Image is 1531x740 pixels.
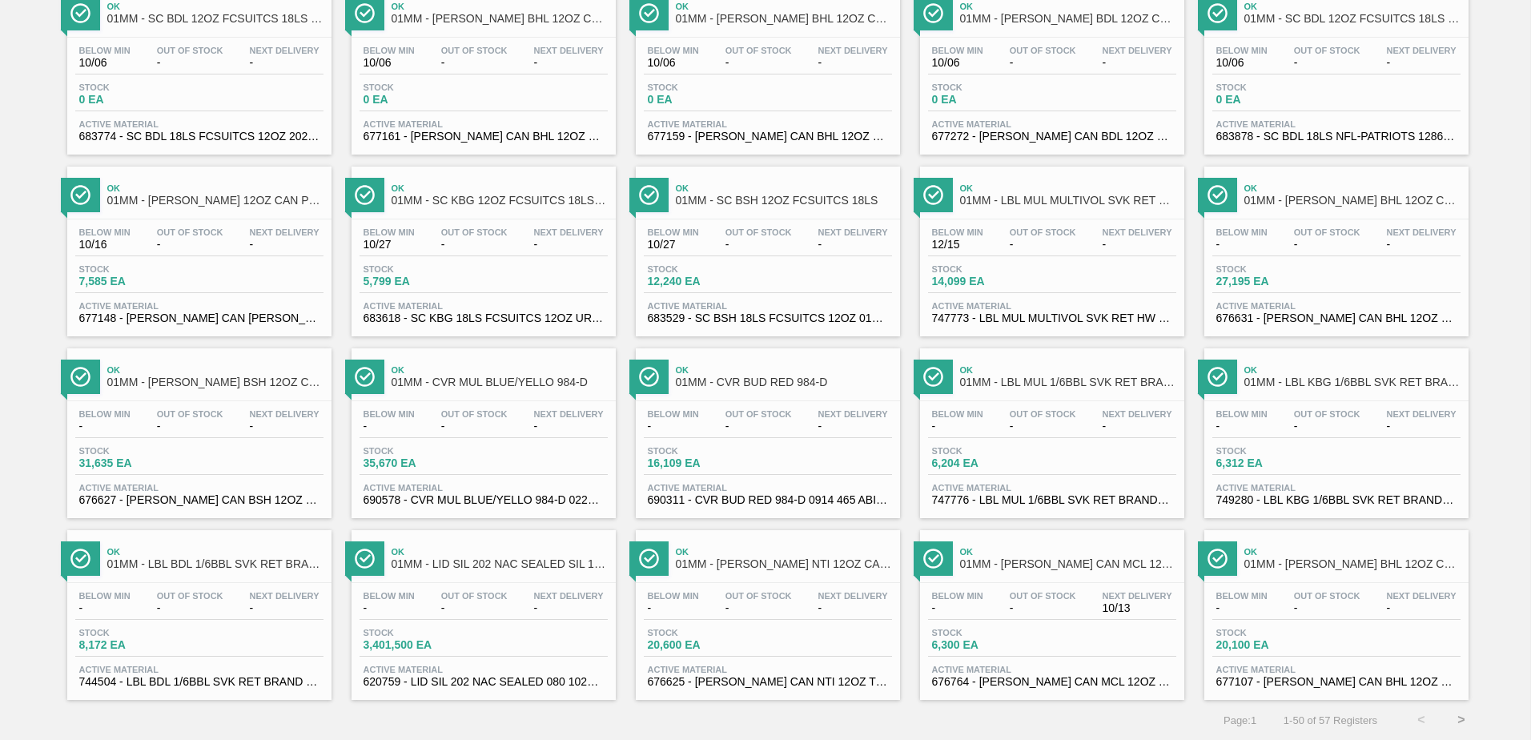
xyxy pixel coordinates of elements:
span: Next Delivery [1387,46,1457,55]
span: - [818,602,888,614]
span: Active Material [1216,665,1457,674]
span: Below Min [932,46,983,55]
span: Out Of Stock [157,46,223,55]
img: Ícone [923,3,943,23]
button: > [1441,700,1481,740]
span: Next Delivery [1103,409,1172,419]
span: 0 EA [1216,94,1328,106]
span: 01MM - CVR MUL BLUE/YELLO 984-D [392,376,608,388]
span: Below Min [1216,591,1268,601]
span: Stock [648,446,760,456]
span: 01MM - CARR BDL 12OZ CAN TWNSTK 30/12 CAN NFL-GENERIC SHIELD [960,13,1176,25]
a: ÍconeOk01MM - [PERSON_NAME] NTI 12OZ CAN TWNSTK 30/12 CANBelow Min-Out Of Stock-Next Delivery-Sto... [624,518,908,700]
span: Next Delivery [534,591,604,601]
span: - [932,602,983,614]
img: Ícone [1208,3,1228,23]
span: Ok [1244,547,1461,557]
span: Active Material [648,665,888,674]
span: 10/16 [79,239,131,251]
span: Active Material [932,665,1172,674]
span: 20,600 EA [648,639,760,651]
span: Out Of Stock [1010,46,1076,55]
span: - [818,239,888,251]
span: Ok [1244,2,1461,11]
span: Next Delivery [534,409,604,419]
span: Out Of Stock [1010,409,1076,419]
span: - [364,420,415,432]
span: 01MM - LBL KBG 1/6BBL SVK RET BRAND PPS #4 [1244,376,1461,388]
span: - [157,420,223,432]
span: - [725,239,792,251]
span: Active Material [79,119,319,129]
span: Below Min [648,46,699,55]
span: - [648,420,699,432]
span: Below Min [648,409,699,419]
span: Stock [1216,446,1328,456]
span: 10/06 [932,57,983,69]
span: - [1216,420,1268,432]
span: 01MM - LBL MUL 1/6BBL SVK RET BRAND PPS #4 [960,376,1176,388]
span: 10/06 [79,57,131,69]
span: Next Delivery [818,46,888,55]
span: 1 - 50 of 57 Registers [1280,714,1377,726]
span: Out Of Stock [1294,227,1360,237]
span: Below Min [79,409,131,419]
span: Out Of Stock [441,591,508,601]
img: Ícone [639,3,659,23]
span: Active Material [364,301,604,311]
a: ÍconeOk01MM - SC KBG 12OZ FCSUITCS 18LS - VBIBelow Min10/27Out Of Stock-Next Delivery-Stock5,799 ... [340,155,624,336]
span: Next Delivery [250,46,319,55]
span: 10/06 [364,57,415,69]
span: Ok [960,547,1176,557]
span: Stock [932,446,1044,456]
span: - [1294,420,1360,432]
span: 8,172 EA [79,639,191,651]
span: Out Of Stock [1010,227,1076,237]
span: - [1010,420,1076,432]
span: - [1387,602,1457,614]
span: - [1103,57,1172,69]
span: - [1216,602,1268,614]
img: Ícone [923,549,943,569]
span: Stock [79,82,191,92]
span: 20,100 EA [1216,639,1328,651]
span: Next Delivery [534,46,604,55]
span: 6,300 EA [932,639,1044,651]
span: Active Material [1216,483,1457,493]
span: Active Material [79,301,319,311]
span: Next Delivery [1103,227,1172,237]
span: 7,585 EA [79,275,191,288]
a: ÍconeOk01MM - [PERSON_NAME] BSH 12OZ CAN CAN PK 12/12 CANBelow Min-Out Of Stock-Next Delivery-Sto... [55,336,340,518]
a: ÍconeOk01MM - LBL MUL MULTIVOL SVK RET HW PPS #3 5.0%Below Min12/15Out Of Stock-Next Delivery-Sto... [908,155,1192,336]
span: 01MM - CARR BUD 12OZ CAN PK 12/12 MILITARY PROMO [107,195,323,207]
span: 690311 - CVR BUD RED 984-D 0914 465 ABIDRM 286 09 [648,494,888,506]
span: 677107 - CARR CAN BHL 12OZ TWNSTK 30/12 CAN 0724 [1216,676,1457,688]
span: Stock [648,628,760,637]
span: 01MM - SC KBG 12OZ FCSUITCS 18LS - VBI [392,195,608,207]
img: Ícone [70,3,90,23]
img: Ícone [70,185,90,205]
span: Stock [1216,264,1328,274]
span: Next Delivery [1103,46,1172,55]
span: Below Min [1216,409,1268,419]
span: Stock [79,446,191,456]
span: 747773 - LBL MUL MULTIVOL SVK RET HW 5.0% PPS 022 [932,312,1172,324]
span: Stock [932,628,1044,637]
img: Ícone [1208,367,1228,387]
span: Next Delivery [818,227,888,237]
img: Ícone [1208,185,1228,205]
span: - [157,57,223,69]
span: 12/15 [932,239,983,251]
span: Ok [107,365,323,375]
span: Out Of Stock [1294,46,1360,55]
span: - [250,239,319,251]
span: 677159 - CARR CAN BHL 12OZ FARMING CAN PK 12/12 C [648,131,888,143]
span: 676764 - CARR CAN MCL 12OZ TWNSTK 30/12 CAN 0723 [932,676,1172,688]
span: Ok [392,547,608,557]
span: Stock [648,264,760,274]
a: ÍconeOk01MM - [PERSON_NAME] 12OZ CAN PK 12/12 MILITARY PROMOBelow Min10/16Out Of Stock-Next Deliv... [55,155,340,336]
span: 683529 - SC BSH 18LS FCSUITCS 12OZ 0123 167 ABICC [648,312,888,324]
span: 01MM - LBL BDL 1/6BBL SVK RET BRAND PPS #4 [107,558,323,570]
span: 01MM - SC BSH 12OZ FCSUITCS 18LS [676,195,892,207]
img: Ícone [355,367,375,387]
